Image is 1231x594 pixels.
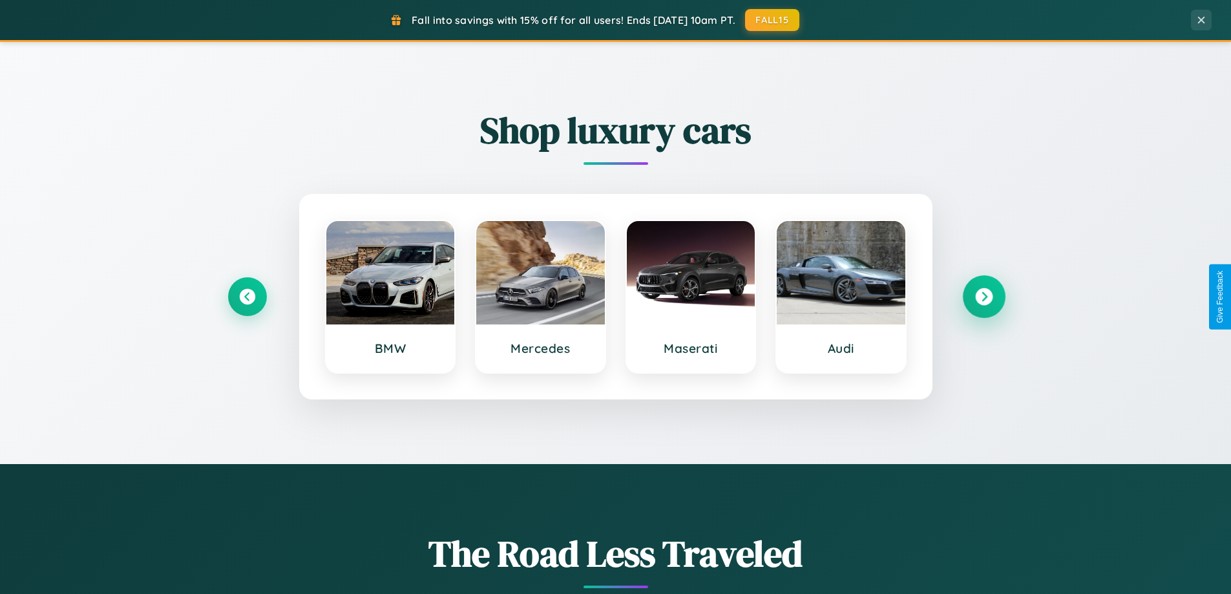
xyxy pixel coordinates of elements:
button: FALL15 [745,9,799,31]
span: Fall into savings with 15% off for all users! Ends [DATE] 10am PT. [412,14,735,27]
h3: Audi [790,341,892,356]
div: Give Feedback [1215,271,1225,323]
h3: BMW [339,341,442,356]
h1: The Road Less Traveled [228,529,1004,578]
h2: Shop luxury cars [228,105,1004,155]
h3: Mercedes [489,341,592,356]
h3: Maserati [640,341,742,356]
